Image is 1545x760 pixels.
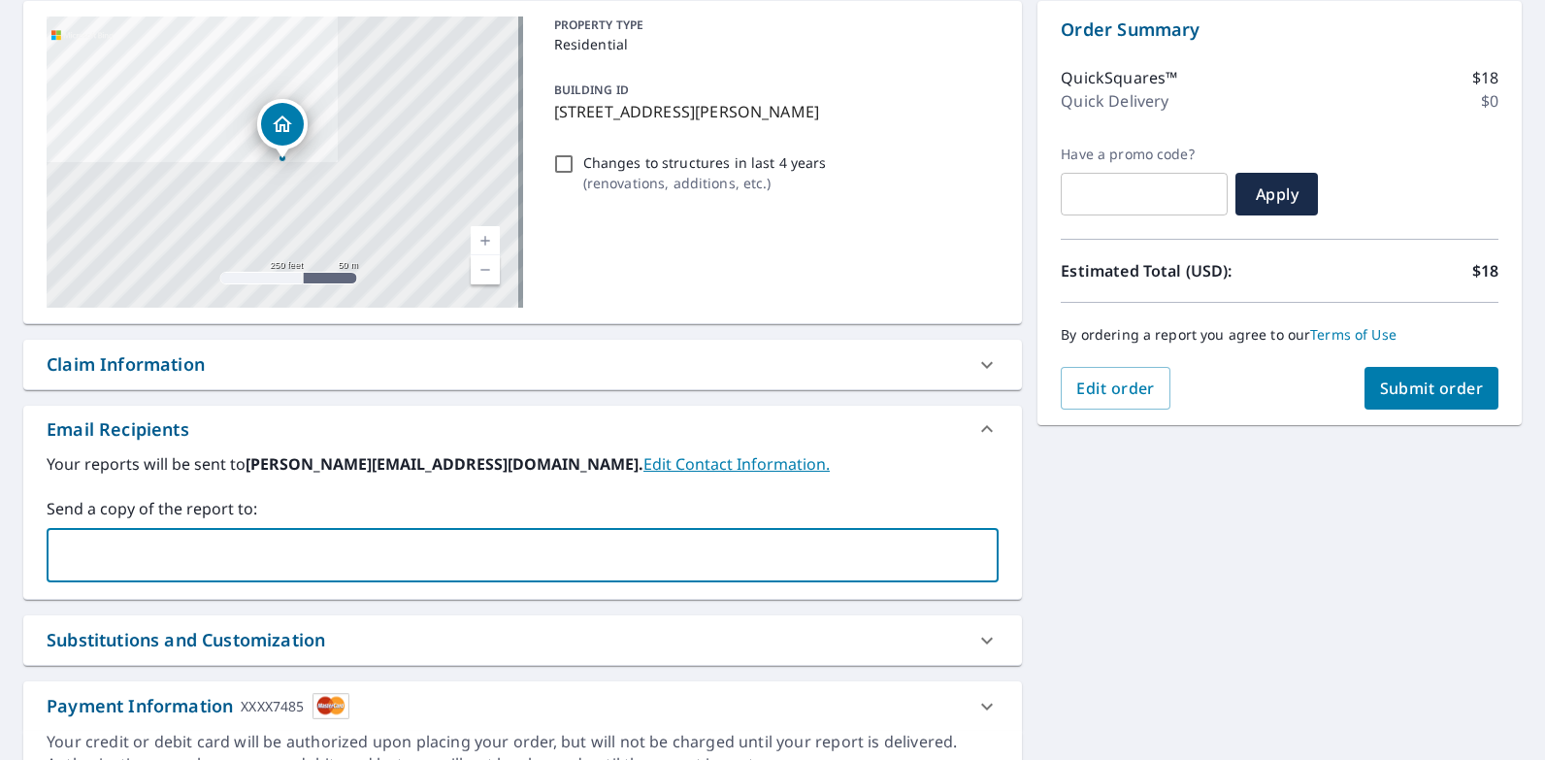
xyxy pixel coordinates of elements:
[47,351,205,378] div: Claim Information
[47,693,349,719] div: Payment Information
[47,416,189,443] div: Email Recipients
[1310,325,1397,344] a: Terms of Use
[1061,259,1279,282] p: Estimated Total (USD):
[471,255,500,284] a: Current Level 17, Zoom Out
[554,100,992,123] p: [STREET_ADDRESS][PERSON_NAME]
[1472,66,1498,89] p: $18
[1061,367,1170,410] button: Edit order
[1472,259,1498,282] p: $18
[554,34,992,54] p: Residential
[1061,146,1228,163] label: Have a promo code?
[1251,183,1302,205] span: Apply
[312,693,349,719] img: cardImage
[23,681,1022,731] div: Payment InformationXXXX7485cardImage
[47,497,999,520] label: Send a copy of the report to:
[554,82,629,98] p: BUILDING ID
[583,152,827,173] p: Changes to structures in last 4 years
[246,453,643,475] b: [PERSON_NAME][EMAIL_ADDRESS][DOMAIN_NAME].
[1061,17,1498,43] p: Order Summary
[1061,326,1498,344] p: By ordering a report you agree to our
[1481,89,1498,113] p: $0
[241,693,304,719] div: XXXX7485
[1076,378,1155,399] span: Edit order
[23,406,1022,452] div: Email Recipients
[554,17,992,34] p: PROPERTY TYPE
[47,627,325,653] div: Substitutions and Customization
[1061,89,1168,113] p: Quick Delivery
[1364,367,1499,410] button: Submit order
[643,453,830,475] a: EditContactInfo
[23,615,1022,665] div: Substitutions and Customization
[583,173,827,193] p: ( renovations, additions, etc. )
[1235,173,1318,215] button: Apply
[1061,66,1177,89] p: QuickSquares™
[471,226,500,255] a: Current Level 17, Zoom In
[23,340,1022,389] div: Claim Information
[47,452,999,476] label: Your reports will be sent to
[257,99,308,159] div: Dropped pin, building 1, Residential property, 305 E Torrence St Belle Center, OH 43310
[1380,378,1484,399] span: Submit order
